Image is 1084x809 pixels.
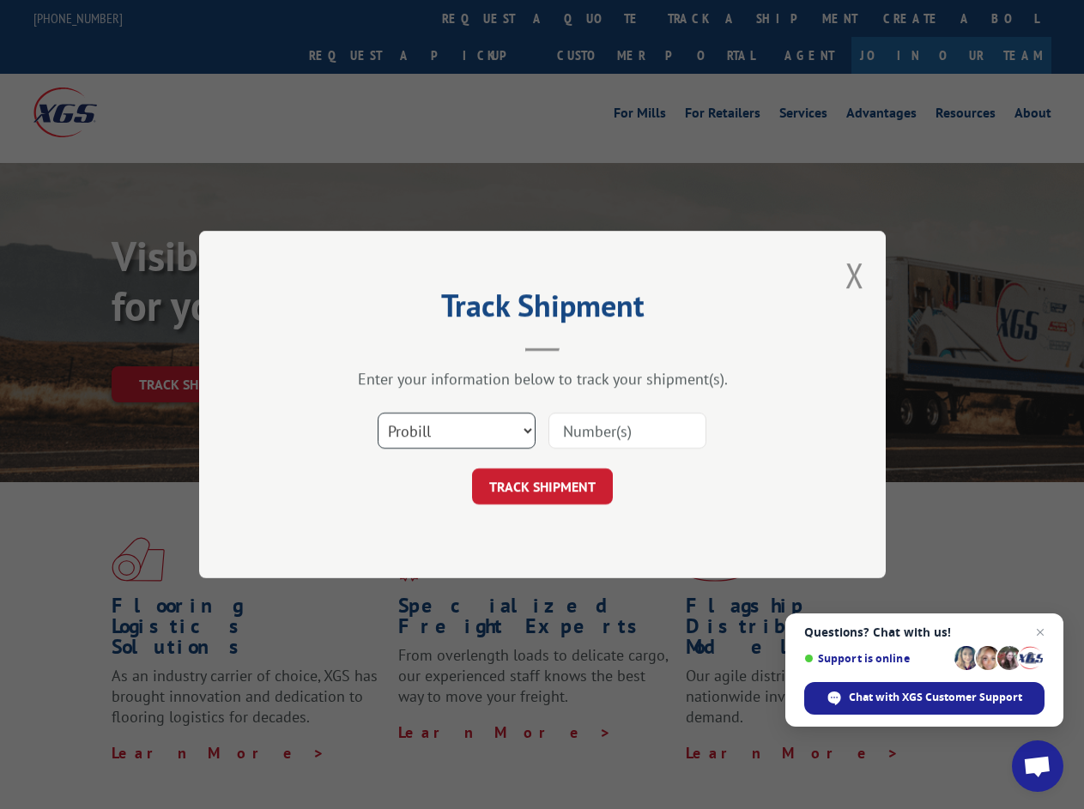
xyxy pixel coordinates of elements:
[1012,740,1063,792] div: Open chat
[285,293,800,326] h2: Track Shipment
[804,652,948,665] span: Support is online
[849,690,1022,705] span: Chat with XGS Customer Support
[804,682,1045,715] div: Chat with XGS Customer Support
[804,625,1045,639] span: Questions? Chat with us!
[548,413,706,449] input: Number(s)
[472,468,613,504] button: TRACK SHIPMENT
[1030,622,1051,643] span: Close chat
[845,252,864,298] button: Close modal
[285,369,800,389] div: Enter your information below to track your shipment(s).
